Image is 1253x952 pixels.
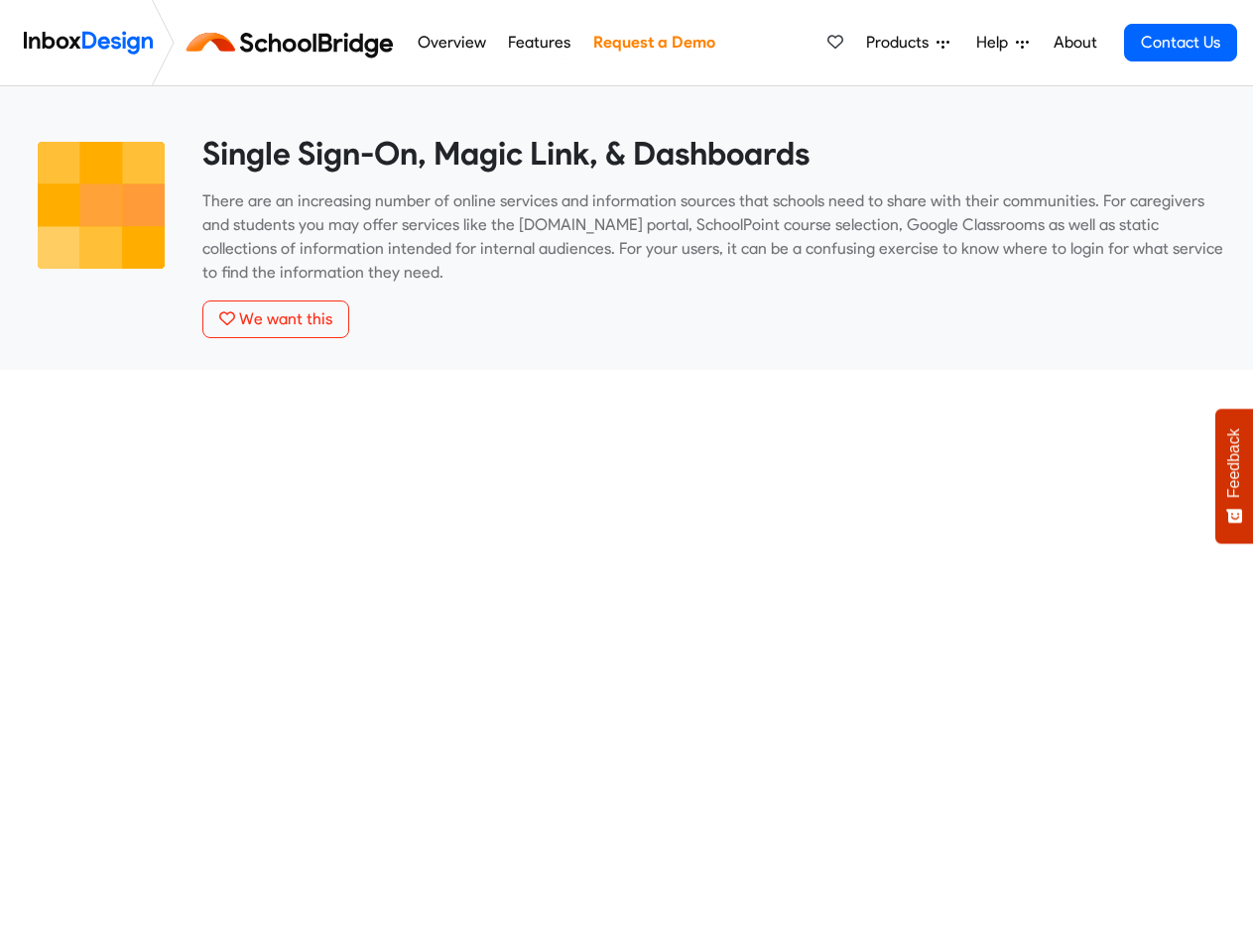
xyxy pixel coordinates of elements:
[1225,428,1243,498] span: Feedback
[183,19,406,66] img: schoolbridge logo
[968,23,1037,62] a: Help
[202,134,1223,174] heading: Single Sign-On, Magic Link, & Dashboards
[866,31,937,55] span: Products
[1048,23,1102,62] a: About
[202,189,1223,285] p: There are an increasing number of online services and information sources that schools need to sh...
[202,300,349,338] button: We want this
[503,23,576,62] a: Features
[858,23,957,62] a: Products
[587,23,720,62] a: Request a Demo
[30,134,173,277] img: 2022_01_13_icon_grid.svg
[1215,409,1253,543] button: Feedback - Show survey
[976,31,1016,55] span: Help
[239,309,332,328] span: We want this
[412,23,491,62] a: Overview
[1124,24,1237,61] a: Contact Us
